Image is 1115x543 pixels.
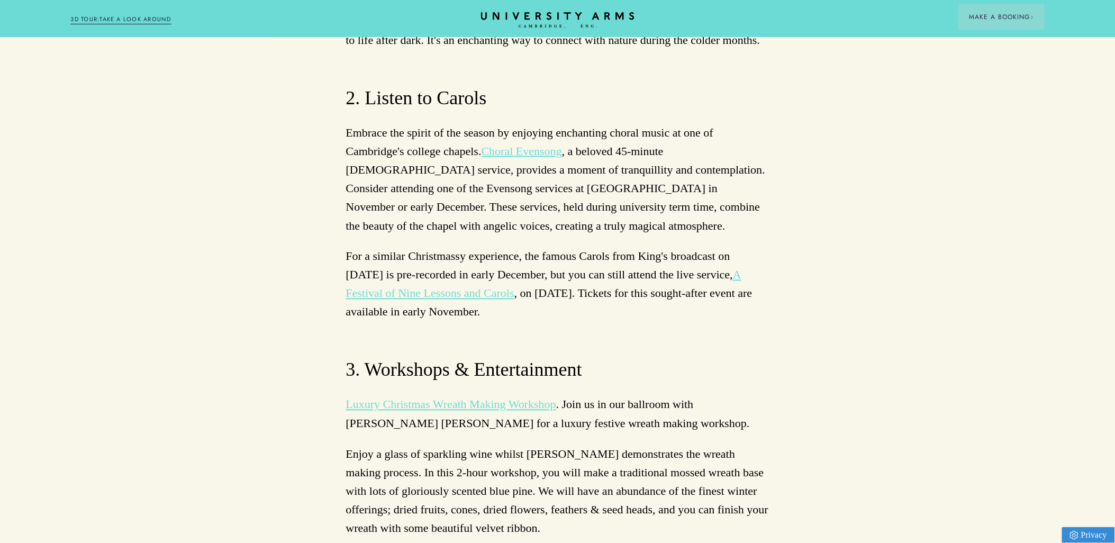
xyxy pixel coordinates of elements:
p: Enjoy a glass of sparkling wine whilst [PERSON_NAME] demonstrates the wreath making process. In t... [346,445,769,538]
a: 3D TOUR:TAKE A LOOK AROUND [70,15,171,24]
a: Home [481,12,634,29]
a: Privacy [1062,527,1115,543]
h3: 3. Workshops & Entertainment [346,358,769,383]
p: Embrace the spirit of the season by enjoying enchanting choral music at one of Cambridge's colleg... [346,123,769,235]
span: Make a Booking [969,12,1034,22]
img: Arrow icon [1030,15,1034,19]
img: Privacy [1070,531,1078,540]
h3: 2. Listen to Carols [346,86,769,111]
button: Make a BookingArrow icon [959,4,1045,30]
p: For a similar Christmassy experience, the famous Carols from King's broadcast on [DATE] is pre-re... [346,247,769,322]
p: . Join us in our ballroom with [PERSON_NAME] [PERSON_NAME] for a luxury festive wreath making wor... [346,395,769,432]
a: Luxury Christmas Wreath Making Workshop [346,398,556,411]
a: A Festival of Nine Lessons and Carols [346,268,741,300]
a: Choral Evensong [482,144,562,158]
